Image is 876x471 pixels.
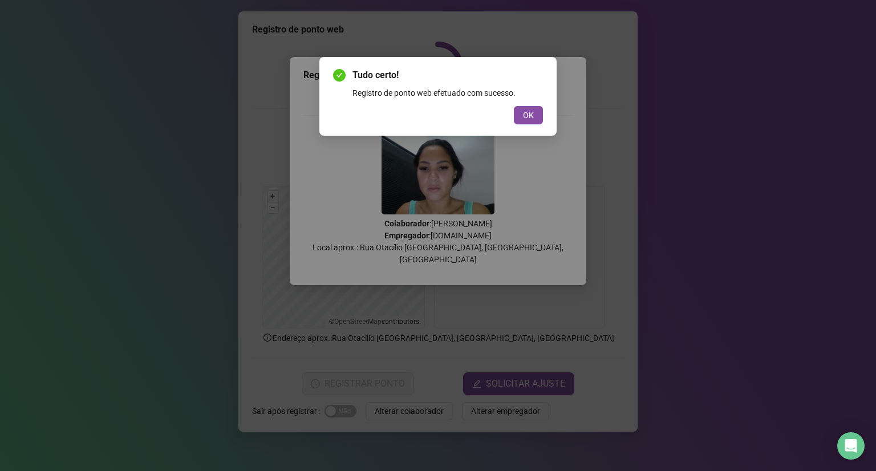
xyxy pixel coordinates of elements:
button: OK [514,106,543,124]
div: Open Intercom Messenger [837,432,865,460]
span: check-circle [333,69,346,82]
div: Registro de ponto web efetuado com sucesso. [352,87,543,99]
span: OK [523,109,534,121]
span: Tudo certo! [352,68,543,82]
